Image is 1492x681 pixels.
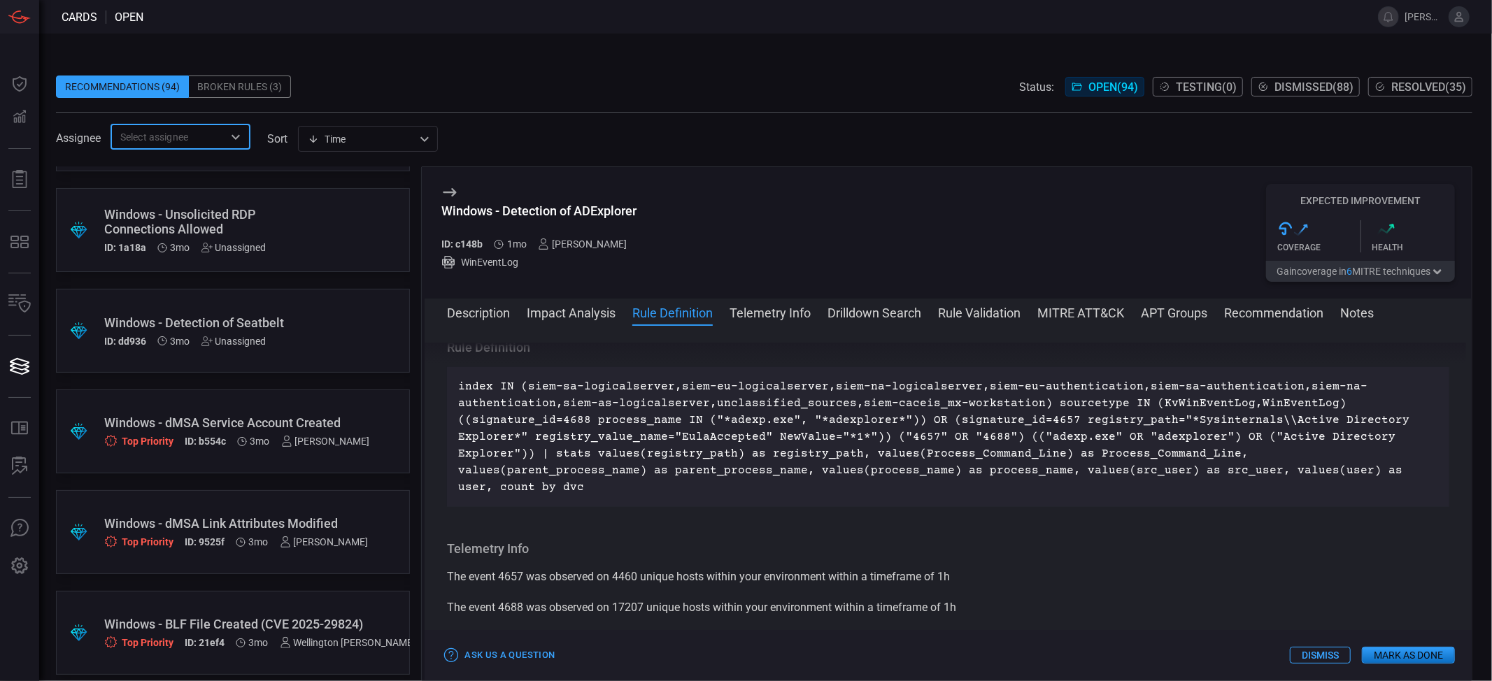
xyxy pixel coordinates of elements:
button: Recommendation [1224,303,1323,320]
input: Select assignee [115,128,223,145]
button: Dismiss [1290,647,1351,664]
span: Jun 10, 2025 1:50 PM [171,242,190,253]
div: Broken Rules (3) [189,76,291,98]
span: Testing ( 0 ) [1176,80,1237,94]
span: The event 4657 was observed on 4460 unique hosts within your environment within a timeframe of 1h [447,570,950,583]
button: Detections [3,101,36,134]
button: APT Groups [1141,303,1207,320]
div: [PERSON_NAME] [281,436,370,447]
button: ALERT ANALYSIS [3,450,36,483]
h5: ID: 21ef4 [185,637,225,649]
button: Testing(0) [1153,77,1243,96]
div: Windows - dMSA Service Account Created [104,415,370,430]
button: Preferences [3,550,36,583]
div: Windows - dMSA Link Attributes Modified [104,516,369,531]
span: The event 4688 was observed on 17207 unique hosts within your environment within a timeframe of 1h [447,601,956,614]
label: sort [267,132,287,145]
span: Open ( 94 ) [1088,80,1138,94]
button: Open(94) [1065,77,1144,96]
div: [PERSON_NAME] [538,238,627,250]
button: MITRE ATT&CK [1037,303,1124,320]
div: Recommendations (94) [56,76,189,98]
button: MITRE - Detection Posture [3,225,36,259]
span: Dismissed ( 88 ) [1274,80,1354,94]
span: Status: [1019,80,1054,94]
button: Dismissed(88) [1251,77,1360,96]
button: Rule Definition [632,303,713,320]
div: Health [1372,243,1456,252]
span: Jun 10, 2025 1:50 PM [171,336,190,347]
button: Open [226,127,246,147]
span: 6 [1347,266,1352,277]
button: Inventory [3,287,36,321]
div: Windows - BLF File Created (CVE 2025-29824) [104,617,416,631]
p: index IN (siem-sa-logicalserver,siem-eu-logicalserver,siem-na-logicalserver,siem-eu-authenticatio... [458,378,1438,496]
span: Cards [62,10,97,24]
button: Notes [1340,303,1374,320]
div: Coverage [1277,243,1360,252]
div: Windows - Detection of ADExplorer [441,203,638,218]
button: Impact Analysis [527,303,616,320]
span: [PERSON_NAME][EMAIL_ADDRESS][DOMAIN_NAME] [1405,11,1443,22]
span: Jun 01, 2025 8:52 AM [249,637,269,648]
button: Description [447,303,510,320]
span: Jun 03, 2025 7:33 AM [249,536,269,547]
h5: Expected Improvement [1266,195,1455,206]
button: Rule Validation [938,303,1021,320]
div: [PERSON_NAME] [280,536,369,547]
button: Cards [3,350,36,383]
button: Dashboard [3,67,36,101]
div: WinEventLog [441,255,638,269]
h5: ID: dd936 [104,336,146,347]
button: Reports [3,163,36,196]
div: Windows - Detection of Seatbelt [104,315,308,330]
div: Unassigned [201,242,267,253]
h5: ID: b554c [185,436,226,447]
span: Resolved ( 35 ) [1391,80,1466,94]
h5: ID: c148b [441,238,483,250]
div: Top Priority [104,535,173,548]
div: Time [308,132,415,146]
span: Jun 03, 2025 7:36 AM [250,436,270,447]
div: Top Priority [104,434,173,447]
div: Windows - Unsolicited RDP Connections Allowed [104,207,308,236]
h3: Telemetry Info [447,540,1449,557]
button: Resolved(35) [1368,77,1472,96]
span: open [115,10,143,24]
div: Top Priority [104,636,173,649]
button: Drilldown Search [827,303,921,320]
button: Telemetry Info [730,303,811,320]
span: Assignee [56,131,101,145]
button: Rule Catalog [3,412,36,445]
h5: ID: 1a18a [104,242,146,253]
button: Mark as Done [1362,647,1455,664]
span: Jul 21, 2025 9:07 AM [507,238,527,250]
div: Unassigned [201,336,267,347]
button: Ask Us A Question [3,512,36,545]
button: Gaincoverage in6MITRE techniques [1266,261,1455,282]
button: Ask Us a Question [441,645,558,666]
h5: ID: 9525f [185,536,225,548]
div: Wellington [PERSON_NAME] [280,637,416,648]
